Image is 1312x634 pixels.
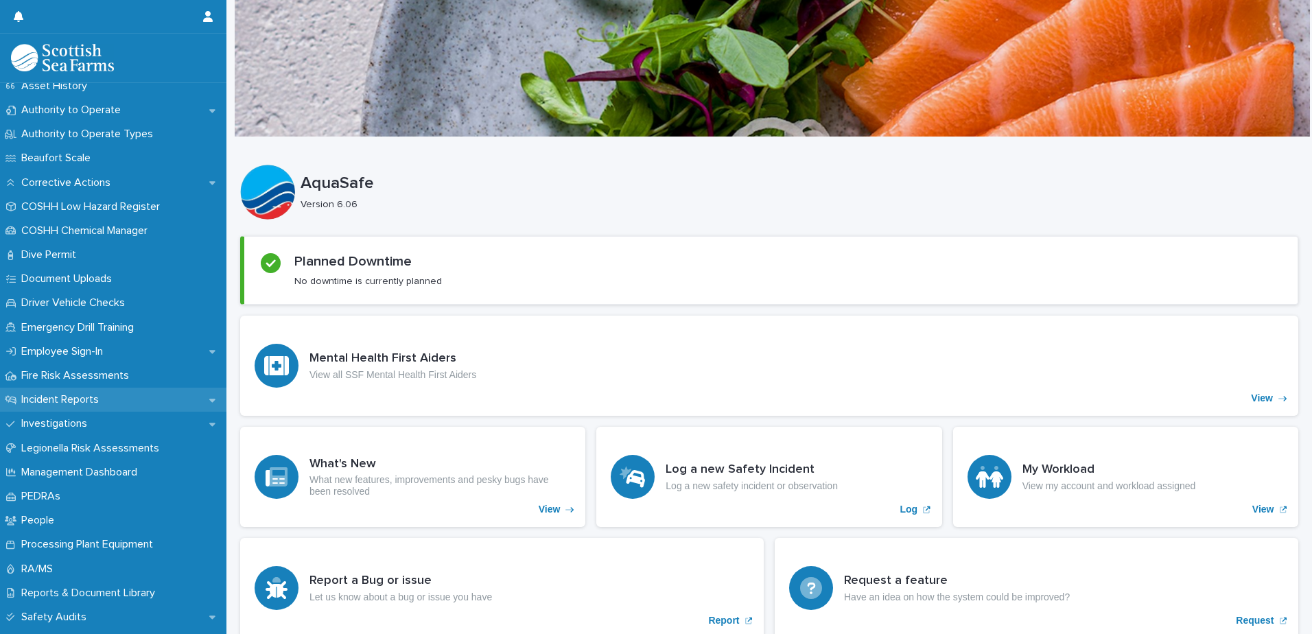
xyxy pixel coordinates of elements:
p: People [16,514,65,527]
h3: Request a feature [844,574,1070,589]
p: Processing Plant Equipment [16,538,164,551]
h3: Report a Bug or issue [309,574,492,589]
p: Beaufort Scale [16,152,102,165]
p: Dive Permit [16,248,87,261]
p: Log [900,504,918,515]
p: Reports & Document Library [16,587,166,600]
p: Corrective Actions [16,176,121,189]
p: View [1252,504,1274,515]
a: View [240,427,585,527]
h3: Mental Health First Aiders [309,351,476,366]
h3: Log a new Safety Incident [666,462,838,478]
p: View my account and workload assigned [1022,480,1196,492]
p: Request [1236,615,1274,626]
p: View [539,504,561,515]
h3: My Workload [1022,462,1196,478]
p: Authority to Operate Types [16,128,164,141]
p: COSHH Chemical Manager [16,224,159,237]
p: Document Uploads [16,272,123,285]
p: Authority to Operate [16,104,132,117]
p: No downtime is currently planned [294,275,442,287]
p: COSHH Low Hazard Register [16,200,171,213]
p: Emergency Drill Training [16,321,145,334]
a: View [240,316,1298,416]
p: Investigations [16,417,98,430]
p: View all SSF Mental Health First Aiders [309,369,476,381]
a: View [953,427,1298,527]
p: RA/MS [16,563,64,576]
p: Log a new safety incident or observation [666,480,838,492]
p: Legionella Risk Assessments [16,442,170,455]
a: Log [596,427,941,527]
p: Employee Sign-In [16,345,114,358]
p: PEDRAs [16,490,71,503]
p: Incident Reports [16,393,110,406]
p: View [1251,392,1273,404]
img: bPIBxiqnSb2ggTQWdOVV [11,44,114,71]
p: Version 6.06 [301,199,1287,211]
p: Have an idea on how the system could be improved? [844,591,1070,603]
h2: Planned Downtime [294,253,412,270]
p: Report [708,615,739,626]
p: Asset History [16,80,98,93]
p: AquaSafe [301,174,1293,193]
p: Safety Audits [16,611,97,624]
p: Driver Vehicle Checks [16,296,136,309]
h3: What's New [309,457,571,472]
p: Fire Risk Assessments [16,369,140,382]
p: Management Dashboard [16,466,148,479]
p: What new features, improvements and pesky bugs have been resolved [309,474,571,497]
p: Let us know about a bug or issue you have [309,591,492,603]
